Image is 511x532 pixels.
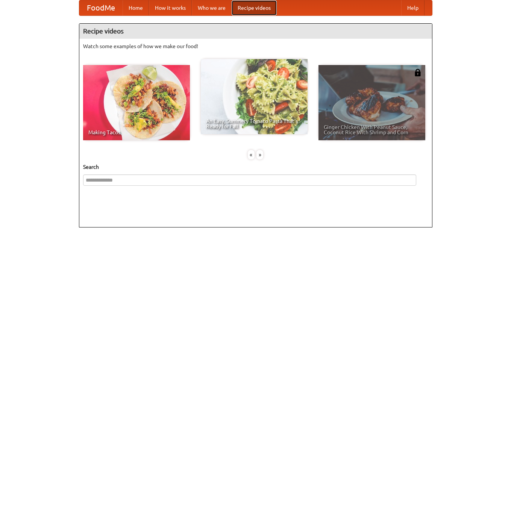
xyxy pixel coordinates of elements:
p: Watch some examples of how we make our food! [83,42,428,50]
a: How it works [149,0,192,15]
a: Recipe videos [232,0,277,15]
span: An Easy, Summery Tomato Pasta That's Ready for Fall [206,118,302,129]
span: Making Tacos [88,130,185,135]
img: 483408.png [414,69,422,76]
div: » [256,150,263,159]
a: FoodMe [79,0,123,15]
h5: Search [83,163,428,171]
a: Who we are [192,0,232,15]
a: Help [401,0,425,15]
a: An Easy, Summery Tomato Pasta That's Ready for Fall [201,59,308,134]
a: Home [123,0,149,15]
a: Making Tacos [83,65,190,140]
div: « [248,150,255,159]
h4: Recipe videos [79,24,432,39]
